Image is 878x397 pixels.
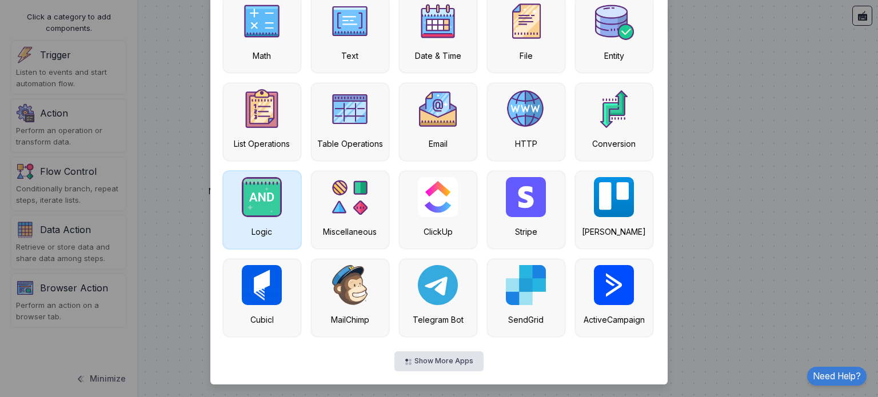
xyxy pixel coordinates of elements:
[330,89,370,129] img: table.png
[317,226,383,238] div: Miscellaneous
[581,138,647,150] div: Conversion
[581,226,647,238] div: [PERSON_NAME]
[242,1,282,41] img: math.png
[493,138,559,150] div: HTTP
[317,314,383,326] div: MailChimp
[405,138,471,150] div: Email
[317,50,383,62] div: Text
[506,265,546,305] img: sendgrid.svg
[807,367,867,386] a: Need Help?
[330,177,370,217] img: category.png
[317,138,383,150] div: Table Operations
[394,351,483,371] button: Show More Apps
[405,50,471,62] div: Date & Time
[405,314,471,326] div: Telegram Bot
[594,177,634,217] img: trello.svg
[506,177,546,217] img: stripe.png
[418,89,458,129] img: email.png
[506,1,546,41] img: file.png
[242,177,282,217] img: and.png
[506,89,546,129] img: http.png
[493,50,559,62] div: File
[418,177,458,217] img: clickup.png
[594,89,634,129] img: category.png
[493,226,559,238] div: Stripe
[242,265,282,305] img: cubicl.jpg
[594,265,634,305] img: active-campaign.png
[581,314,647,326] div: ActiveCampaign
[581,50,647,62] div: Entity
[332,265,368,305] img: mailchimp.svg
[418,265,458,305] img: telegram-bot.svg
[242,89,282,129] img: numbered-list.png
[493,314,559,326] div: SendGrid
[229,226,295,238] div: Logic
[229,50,295,62] div: Math
[229,138,295,150] div: List Operations
[229,314,295,326] div: Cubicl
[330,1,370,41] img: text-v2.png
[418,1,458,41] img: date.png
[405,226,471,238] div: ClickUp
[594,1,634,41] img: category.png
